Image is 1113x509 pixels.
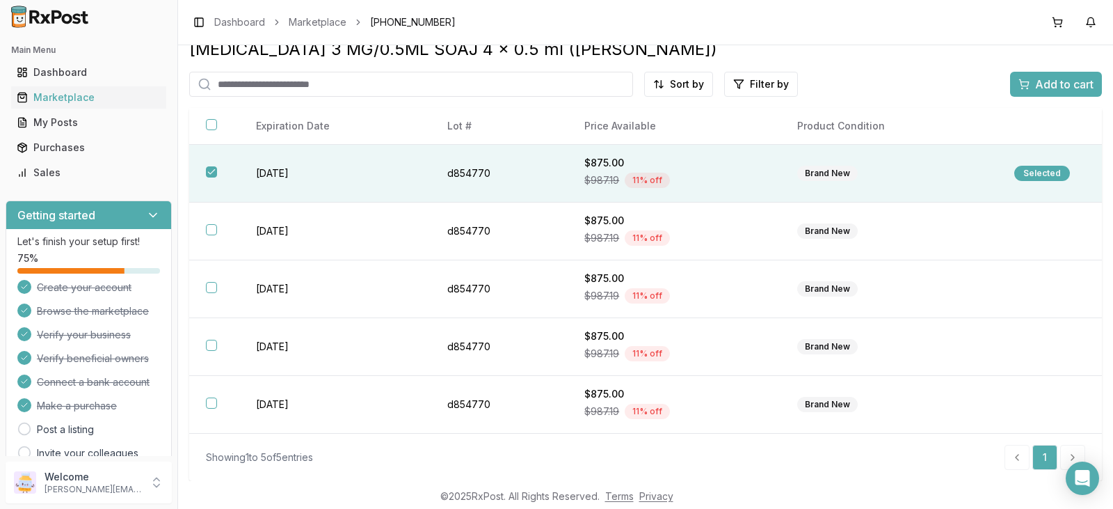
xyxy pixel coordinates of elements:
button: Dashboard [6,61,172,84]
a: Dashboard [214,15,265,29]
img: User avatar [14,471,36,494]
nav: breadcrumb [214,15,456,29]
span: Filter by [750,77,789,91]
span: $987.19 [584,405,619,418]
a: Privacy [639,490,673,502]
div: Dashboard [17,65,161,79]
button: Marketplace [6,86,172,109]
button: Sort by [644,72,713,97]
div: 11 % off [625,404,670,419]
span: Make a purchase [37,399,117,413]
div: 11 % off [625,346,670,361]
span: Create your account [37,281,131,295]
div: 11 % off [625,230,670,246]
h2: Main Menu [11,45,166,56]
div: Showing 1 to 5 of 5 entries [206,451,313,464]
td: [DATE] [239,318,431,376]
th: Expiration Date [239,108,431,145]
span: $987.19 [584,289,619,303]
a: My Posts [11,110,166,135]
span: 75 % [17,251,38,265]
a: Sales [11,160,166,185]
div: $875.00 [584,214,764,228]
td: [DATE] [239,260,431,318]
div: Sales [17,166,161,180]
div: $875.00 [584,156,764,170]
span: [PHONE_NUMBER] [370,15,456,29]
div: Selected [1014,166,1070,181]
div: Marketplace [17,91,161,104]
td: d854770 [431,203,568,260]
span: Add to cart [1035,76,1094,93]
div: $875.00 [584,387,764,401]
button: Sales [6,162,172,184]
p: Let's finish your setup first! [17,235,160,249]
span: Sort by [670,77,704,91]
td: d854770 [431,318,568,376]
button: Filter by [724,72,798,97]
a: Post a listing [37,423,94,437]
td: [DATE] [239,376,431,434]
div: 11 % off [625,288,670,304]
th: Price Available [568,108,780,145]
td: d854770 [431,145,568,203]
a: Marketplace [11,85,166,110]
div: Brand New [797,281,858,297]
td: [DATE] [239,203,431,260]
div: [MEDICAL_DATA] 3 MG/0.5ML SOAJ 4 x 0.5 ml ([PERSON_NAME]) [189,38,1102,61]
span: $987.19 [584,173,619,187]
div: $875.00 [584,272,764,285]
span: $987.19 [584,231,619,245]
button: Add to cart [1010,72,1102,97]
p: Welcome [45,470,141,484]
span: $987.19 [584,347,619,361]
div: Open Intercom Messenger [1066,462,1099,495]
button: My Posts [6,111,172,134]
a: Terms [605,490,634,502]
div: $875.00 [584,329,764,343]
nav: pagination [1004,445,1085,470]
a: Dashboard [11,60,166,85]
th: Lot # [431,108,568,145]
div: Brand New [797,397,858,412]
td: d854770 [431,260,568,318]
td: [DATE] [239,145,431,203]
span: Connect a bank account [37,375,150,389]
p: [PERSON_NAME][EMAIL_ADDRESS][DOMAIN_NAME] [45,484,141,495]
button: Purchases [6,136,172,159]
th: Product Condition [780,108,998,145]
a: Invite your colleagues [37,446,138,460]
span: Browse the marketplace [37,304,149,318]
div: Brand New [797,224,858,239]
span: Verify beneficial owners [37,352,149,366]
td: d854770 [431,376,568,434]
div: 11 % off [625,173,670,188]
div: Purchases [17,141,161,155]
span: Verify your business [37,328,131,342]
a: Marketplace [289,15,346,29]
div: Brand New [797,339,858,354]
img: RxPost Logo [6,6,95,28]
div: My Posts [17,116,161,130]
a: 1 [1032,445,1057,470]
a: Purchases [11,135,166,160]
h3: Getting started [17,207,95,224]
div: Brand New [797,166,858,181]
